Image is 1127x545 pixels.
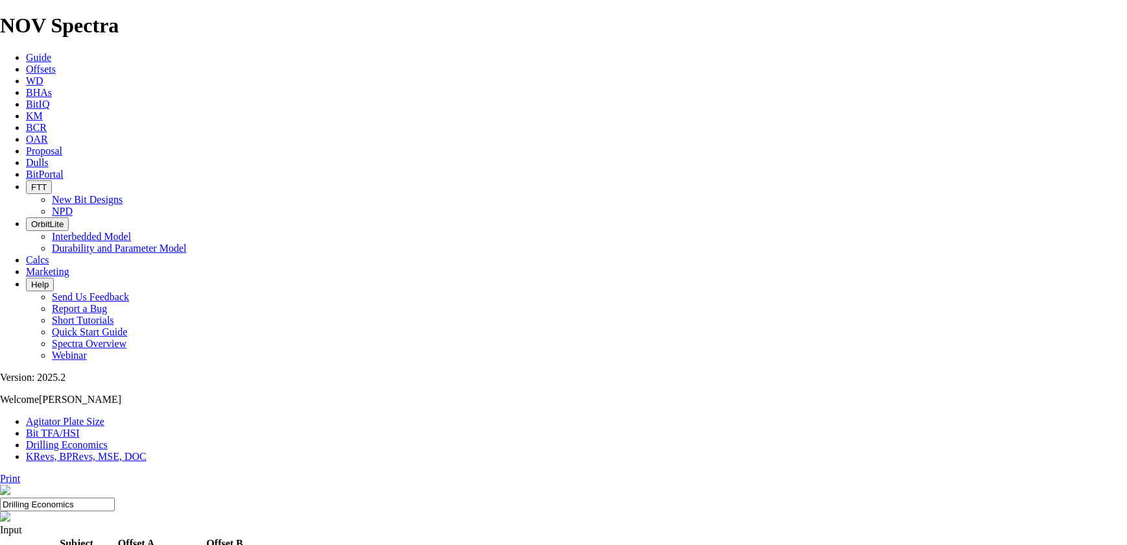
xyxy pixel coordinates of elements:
[52,194,123,205] a: New Bit Designs
[26,110,43,121] a: KM
[26,169,64,180] a: BitPortal
[31,182,47,192] span: FTT
[26,451,147,462] a: KRevs, BPRevs, MSE, DOC
[52,350,87,361] a: Webinar
[26,266,69,277] a: Marketing
[26,278,54,291] button: Help
[26,64,56,75] a: Offsets
[52,338,126,349] a: Spectra Overview
[26,122,47,133] a: BCR
[52,315,114,326] a: Short Tutorials
[26,416,104,427] a: Agitator Plate Size
[52,243,187,254] a: Durability and Parameter Model
[26,87,52,98] a: BHAs
[52,303,107,314] a: Report a Bug
[26,145,62,156] a: Proposal
[26,52,51,63] a: Guide
[26,428,80,439] a: Bit TFA/HSI
[39,394,121,405] span: [PERSON_NAME]
[26,157,49,168] a: Dulls
[52,291,129,302] a: Send Us Feedback
[31,280,49,289] span: Help
[26,134,48,145] a: OAR
[26,254,49,265] a: Calcs
[52,231,131,242] a: Interbedded Model
[26,217,69,231] button: OrbitLite
[26,75,43,86] a: WD
[26,99,49,110] a: BitIQ
[31,219,64,229] span: OrbitLite
[26,439,108,450] a: Drilling Economics
[52,206,73,217] a: NPD
[26,180,52,194] button: FTT
[52,326,127,337] a: Quick Start Guide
